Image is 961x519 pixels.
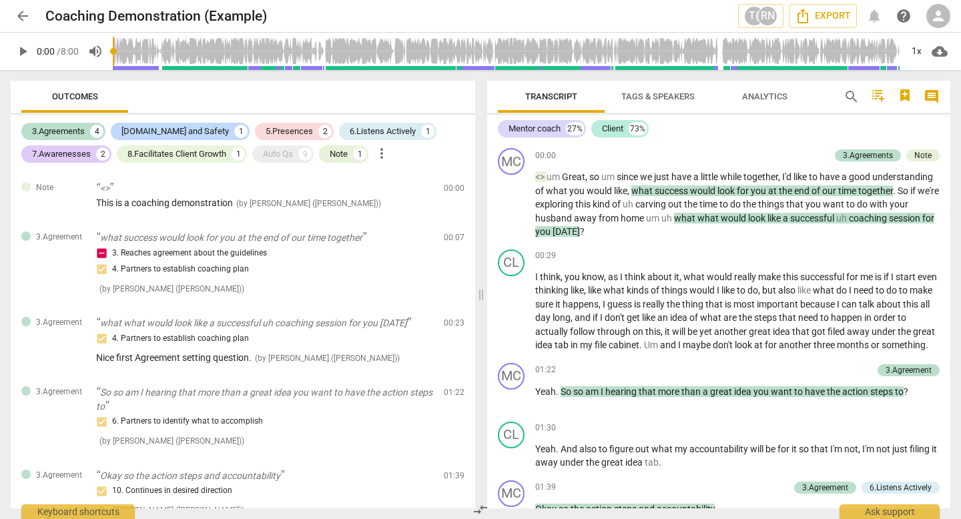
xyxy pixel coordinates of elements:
[918,272,937,282] span: even
[714,326,749,337] span: another
[602,122,623,135] div: Client
[891,272,896,282] span: I
[535,171,547,182] span: Filler word
[588,285,603,296] span: like
[884,272,891,282] span: if
[585,171,589,182] span: ,
[96,197,233,208] span: This is a coaching demonstration
[795,8,851,24] span: Export
[674,213,697,223] span: what
[737,285,747,296] span: to
[751,185,768,196] span: you
[580,226,585,237] span: ?
[794,185,812,196] span: end
[779,185,794,196] span: the
[842,171,849,182] span: a
[546,185,569,196] span: what
[444,232,464,243] span: 00:07
[914,149,932,161] div: Note
[571,340,580,350] span: in
[910,285,932,296] span: make
[509,122,561,135] div: Mentor coach
[798,312,820,323] span: need
[535,386,556,397] span: Yeah
[854,285,876,296] span: need
[535,150,556,161] span: 00:00
[783,213,790,223] span: a
[661,326,665,337] span: ,
[739,312,754,323] span: the
[651,285,661,296] span: of
[744,6,764,26] div: T(
[797,285,813,296] span: Filler word
[720,171,743,182] span: while
[778,285,797,296] span: also
[678,340,683,350] span: I
[754,312,779,323] span: steps
[773,326,792,337] span: idea
[719,199,730,209] span: to
[876,299,903,310] span: about
[735,340,754,350] span: look
[36,182,53,193] span: Note
[661,285,689,296] span: things
[836,285,849,296] span: do
[896,272,918,282] span: start
[555,340,571,350] span: tab
[697,213,721,223] span: what
[765,340,779,350] span: for
[846,272,860,282] span: for
[318,125,332,138] div: 2
[814,340,837,350] span: three
[535,250,556,262] span: 00:29
[684,199,699,209] span: the
[932,43,948,59] span: cloud_download
[535,364,556,376] span: 01:22
[661,213,674,223] span: Filler word
[498,363,525,390] div: Change speaker
[36,231,82,243] span: 3.Agreement
[644,340,660,350] span: Filler word
[236,199,381,208] span: ( by [PERSON_NAME] ([PERSON_NAME]) )
[561,272,565,282] span: ,
[555,299,563,310] span: it
[721,285,737,296] span: like
[553,226,580,237] span: [DATE]
[671,171,693,182] span: have
[535,299,555,310] span: sure
[920,299,930,310] span: all
[525,91,577,101] span: Transcript
[758,285,762,296] span: ,
[668,199,684,209] span: out
[758,272,783,282] span: make
[593,312,600,323] span: if
[689,312,700,323] span: of
[603,285,627,296] span: what
[36,317,82,328] span: 3.Agreement
[374,145,390,161] span: more_vert
[620,272,625,282] span: I
[535,312,553,323] span: day
[700,312,723,323] span: what
[556,386,561,397] span: .
[723,312,739,323] span: are
[263,147,293,161] div: Auto Qs
[580,340,595,350] span: my
[713,340,735,350] span: don't
[872,326,898,337] span: under
[849,285,854,296] span: I
[672,326,687,337] span: will
[599,213,621,223] span: from
[667,299,682,310] span: the
[893,185,898,196] span: .
[733,299,757,310] span: most
[629,122,647,135] div: 73%
[421,125,434,138] div: 1
[631,185,655,196] span: what
[627,185,631,196] span: ,
[782,171,793,182] span: I'd
[612,199,623,209] span: of
[617,171,640,182] span: since
[535,326,570,337] span: actually
[896,8,912,24] span: help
